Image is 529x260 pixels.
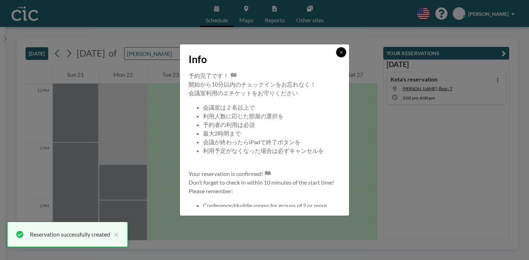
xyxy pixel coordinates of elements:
span: 開始から10分以内のチェックインをお忘れなく！ [189,81,316,88]
span: 利用人数に応じた部屋の選択を [203,113,284,119]
span: Don’t forget to check in within 10 minutes of the start time! [189,179,334,186]
span: 会議室利用のエチケットをお守りください [189,89,298,96]
span: Your reservation is confirmed! 🏁 [189,170,271,177]
span: 予約者の利用は必須 [203,121,255,128]
span: 予約完了です！ 🏁 [189,72,237,79]
span: Info [189,53,207,66]
span: Please remember: [189,188,233,194]
span: 最大2時間まで [203,130,241,137]
button: close [110,230,119,239]
span: Conference/Huddle rooms for groups of 2 or more [203,202,327,209]
span: 会議室は２名以上で [203,104,255,111]
div: Reservation successfully created [30,230,110,239]
span: 会議が終わったらiPadで終了ボタンを [203,138,300,145]
span: 利用予定がなくなった場合は必ずキャンセルを [203,147,324,154]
